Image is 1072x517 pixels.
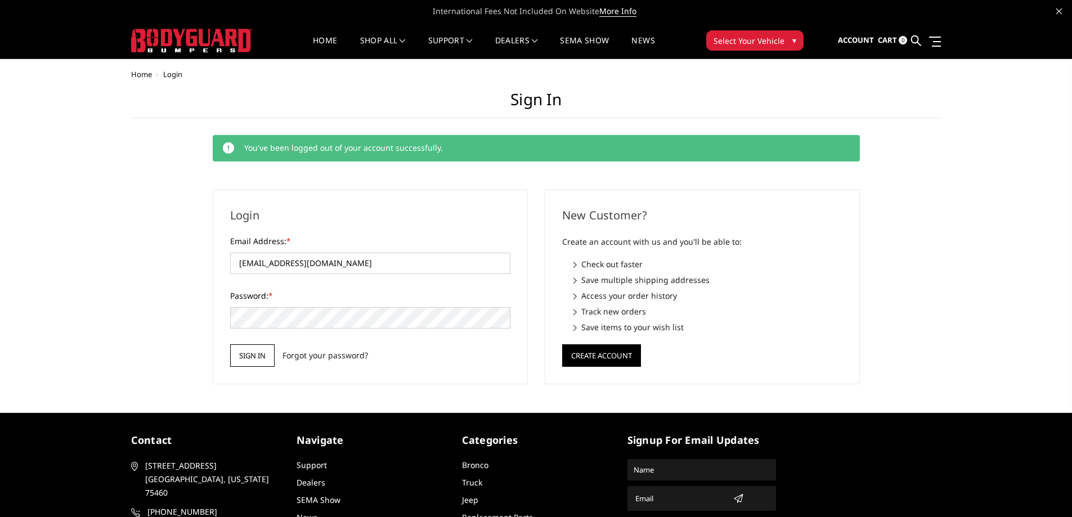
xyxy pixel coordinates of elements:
a: Home [313,37,337,59]
a: Forgot your password? [282,349,368,361]
a: Account [838,25,874,56]
span: 0 [899,36,907,44]
a: News [631,37,654,59]
li: Save multiple shipping addresses [573,274,842,286]
input: Name [629,461,774,479]
button: Select Your Vehicle [706,30,804,51]
a: SEMA Show [560,37,609,59]
label: Email Address: [230,235,510,247]
a: Bronco [462,460,488,470]
span: Select Your Vehicle [714,35,784,47]
li: Save items to your wish list [573,321,842,333]
label: Password: [230,290,510,302]
a: Truck [462,477,482,488]
a: SEMA Show [297,494,340,505]
a: Support [297,460,327,470]
a: Cart 0 [878,25,907,56]
li: Track new orders [573,305,842,317]
a: shop all [360,37,406,59]
a: Jeep [462,494,478,505]
a: Dealers [297,477,325,488]
input: Email [631,489,729,507]
h2: New Customer? [562,207,842,224]
span: Cart [878,35,897,45]
img: BODYGUARD BUMPERS [131,29,252,52]
a: Create Account [562,349,641,359]
li: Check out faster [573,258,842,270]
h5: signup for email updates [627,433,776,448]
h5: Navigate [297,433,445,448]
li: Access your order history [573,290,842,302]
a: Dealers [495,37,538,59]
h1: Sign in [131,90,941,118]
a: More Info [599,6,636,17]
input: Sign in [230,344,275,367]
a: Support [428,37,473,59]
span: You've been logged out of your account successfully. [244,142,443,153]
span: ▾ [792,34,796,46]
button: Create Account [562,344,641,367]
span: Account [838,35,874,45]
span: [STREET_ADDRESS] [GEOGRAPHIC_DATA], [US_STATE] 75460 [145,459,276,500]
p: Create an account with us and you'll be able to: [562,235,842,249]
h5: Categories [462,433,611,448]
a: Home [131,69,152,79]
h5: contact [131,433,280,448]
h2: Login [230,207,510,224]
span: Login [163,69,182,79]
